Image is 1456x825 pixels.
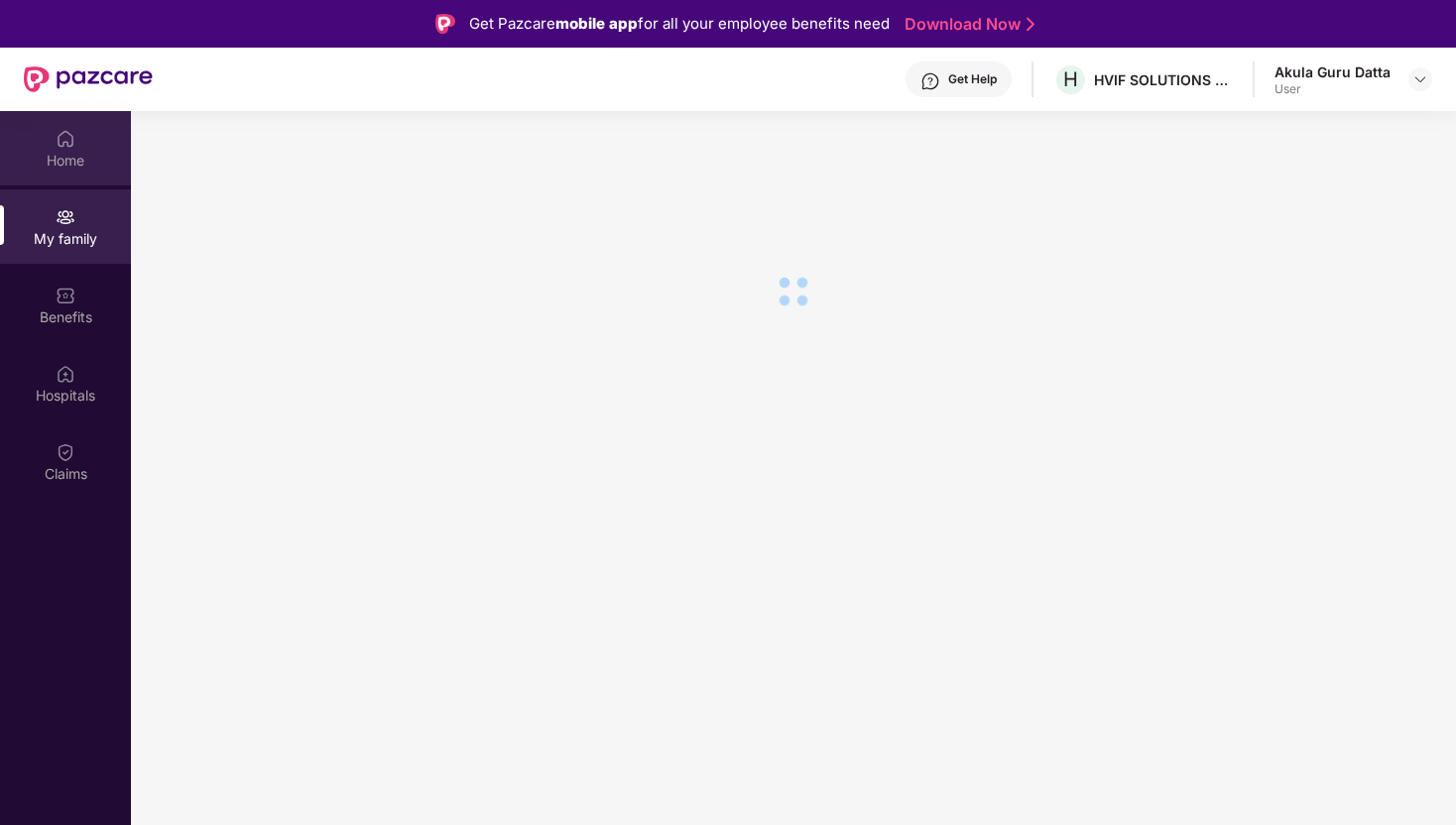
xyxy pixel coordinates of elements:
[56,207,75,227] img: svg+xml;base64,PHN2ZyB3aWR0aD0iMjAiIGhlaWdodD0iMjAiIHZpZXdCb3g9IjAgMCAyMCAyMCIgZmlsbD0ibm9uZSIgeG...
[56,442,75,462] img: svg+xml;base64,PHN2ZyBpZD0iQ2xhaW0iIHhtbG5zPSJodHRwOi8vd3d3LnczLm9yZy8yMDAwL3N2ZyIgd2lkdGg9IjIwIi...
[56,129,75,149] img: svg+xml;base64,PHN2ZyBpZD0iSG9tZSIgeG1sbnM9Imh0dHA6Ly93d3cudzMub3JnLzIwMDAvc3ZnIiB3aWR0aD0iMjAiIG...
[1274,81,1391,97] div: User
[905,14,1029,35] a: Download Now
[1063,67,1078,91] span: H
[435,14,455,34] img: Logo
[56,286,75,305] img: svg+xml;base64,PHN2ZyBpZD0iQmVuZWZpdHMiIHhtbG5zPSJodHRwOi8vd3d3LnczLm9yZy8yMDAwL3N2ZyIgd2lkdGg9Ij...
[1094,70,1233,89] div: HVIF SOLUTIONS PRIVATE LIMITED
[1412,71,1428,87] img: svg+xml;base64,PHN2ZyBpZD0iRHJvcGRvd24tMzJ4MzIiIHhtbG5zPSJodHRwOi8vd3d3LnczLm9yZy8yMDAwL3N2ZyIgd2...
[920,71,940,91] img: svg+xml;base64,PHN2ZyBpZD0iSGVscC0zMngzMiIgeG1sbnM9Imh0dHA6Ly93d3cudzMub3JnLzIwMDAvc3ZnIiB3aWR0aD...
[56,364,75,384] img: svg+xml;base64,PHN2ZyBpZD0iSG9zcGl0YWxzIiB4bWxucz0iaHR0cDovL3d3dy53My5vcmcvMjAwMC9zdmciIHdpZHRoPS...
[24,66,153,92] img: New Pazcare Logo
[469,12,890,36] div: Get Pazcare for all your employee benefits need
[1274,62,1391,81] div: Akula Guru Datta
[555,14,638,33] strong: mobile app
[1027,14,1034,35] img: Stroke
[948,71,997,87] div: Get Help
